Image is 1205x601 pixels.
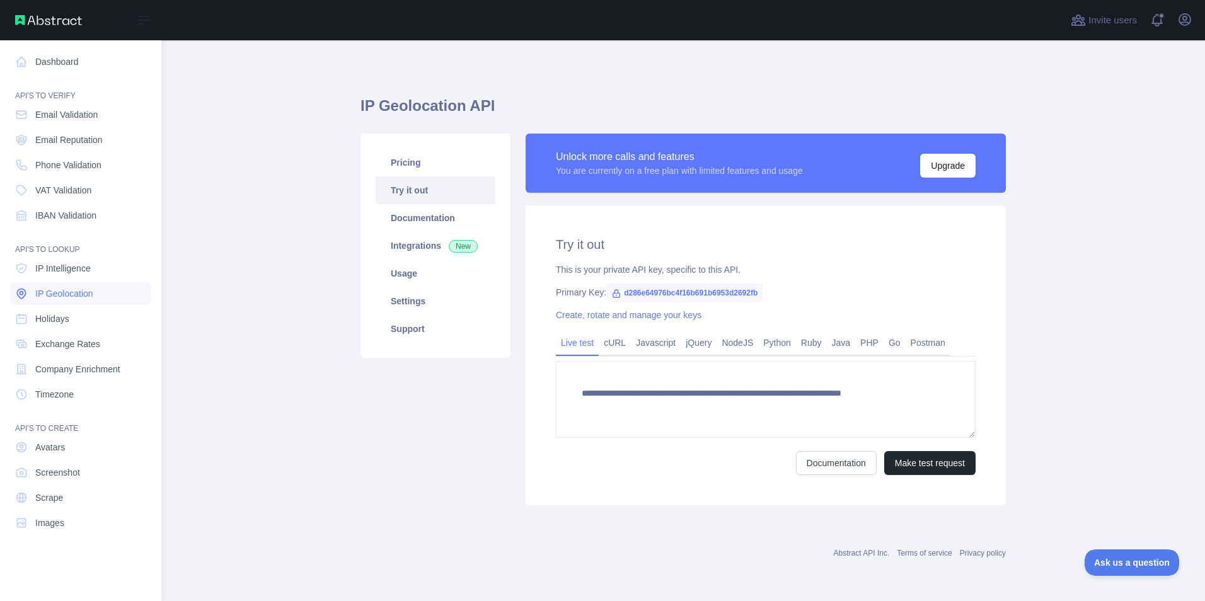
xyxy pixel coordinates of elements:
a: IP Geolocation [10,282,151,305]
a: Usage [376,260,495,287]
div: API'S TO LOOKUP [10,229,151,255]
span: IBAN Validation [35,209,96,222]
span: Holidays [35,312,69,325]
a: Create, rotate and manage your keys [556,310,701,320]
div: Primary Key: [556,286,976,299]
h1: IP Geolocation API [360,96,1006,126]
h2: Try it out [556,236,976,253]
span: Timezone [35,388,74,401]
a: Go [884,333,906,353]
div: You are currently on a free plan with limited features and usage [556,164,803,177]
a: Avatars [10,436,151,459]
a: Python [758,333,796,353]
span: Invite users [1088,13,1137,28]
a: jQuery [681,333,717,353]
a: VAT Validation [10,179,151,202]
button: Make test request [884,451,976,475]
a: Privacy policy [960,549,1006,558]
span: Images [35,517,64,529]
a: Settings [376,287,495,315]
a: Company Enrichment [10,358,151,381]
span: Exchange Rates [35,338,100,350]
div: API'S TO VERIFY [10,76,151,101]
a: NodeJS [717,333,758,353]
a: IBAN Validation [10,204,151,227]
iframe: Toggle Customer Support [1085,549,1180,576]
span: Avatars [35,441,65,454]
a: Integrations New [376,232,495,260]
a: Try it out [376,176,495,204]
span: VAT Validation [35,184,91,197]
a: Email Reputation [10,129,151,151]
a: PHP [855,333,884,353]
button: Upgrade [920,154,976,178]
a: Postman [906,333,950,353]
img: Abstract API [15,15,82,25]
a: Ruby [796,333,827,353]
span: Scrape [35,491,63,504]
span: Screenshot [35,466,80,479]
a: Phone Validation [10,154,151,176]
div: This is your private API key, specific to this API. [556,263,976,276]
a: Email Validation [10,103,151,126]
div: Unlock more calls and features [556,149,803,164]
span: IP Intelligence [35,262,91,275]
span: Phone Validation [35,159,101,171]
span: Company Enrichment [35,363,120,375]
div: API'S TO CREATE [10,408,151,433]
a: Screenshot [10,461,151,484]
a: Live test [556,333,599,353]
span: IP Geolocation [35,287,93,300]
span: Email Reputation [35,134,103,146]
span: New [449,240,478,253]
a: IP Intelligence [10,257,151,280]
a: Scrape [10,486,151,509]
a: Support [376,315,495,343]
a: Documentation [376,204,495,232]
a: Pricing [376,149,495,176]
a: Exchange Rates [10,333,151,355]
a: Terms of service [897,549,952,558]
span: d286e64976bc4f16b691b6953d2692fb [606,283,763,302]
a: cURL [599,333,631,353]
a: Java [827,333,856,353]
a: Images [10,512,151,534]
a: Holidays [10,307,151,330]
a: Documentation [796,451,877,475]
button: Invite users [1068,10,1139,30]
a: Abstract API Inc. [834,549,890,558]
span: Email Validation [35,108,98,121]
a: Timezone [10,383,151,406]
a: Javascript [631,333,681,353]
a: Dashboard [10,50,151,73]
